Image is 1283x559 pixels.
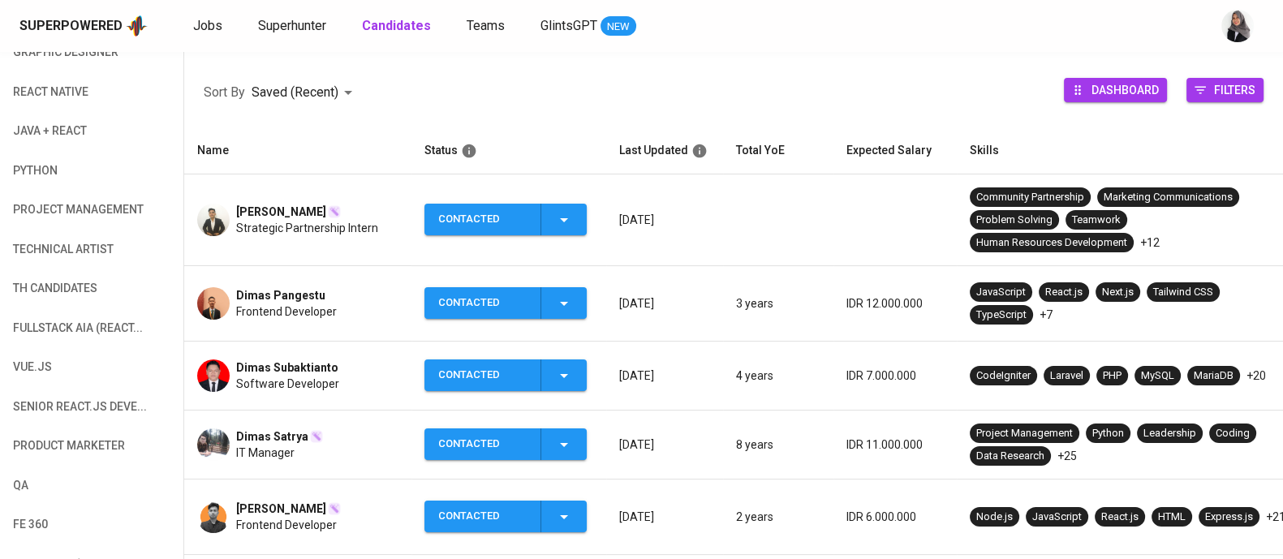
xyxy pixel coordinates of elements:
div: Leadership [1143,426,1196,441]
div: Coding [1216,426,1250,441]
span: Vue.Js [13,357,99,377]
th: Expected Salary [833,127,957,174]
button: Contacted [424,287,587,319]
span: Frontend Developer [236,303,337,320]
div: React.js [1045,285,1083,300]
button: Contacted [424,204,587,235]
div: React.js [1101,510,1139,525]
div: Express.js [1205,510,1253,525]
span: Java + React [13,121,99,141]
span: Senior React.Js deve... [13,397,99,417]
span: Strategic Partnership Intern [236,220,378,236]
img: sinta.windasari@glints.com [1221,10,1254,42]
div: Contacted [438,204,527,235]
div: Laravel [1050,368,1083,384]
span: IT Manager [236,445,295,461]
a: Superhunter [258,16,329,37]
span: FE 360 [13,514,99,535]
div: JavaScript [976,285,1026,300]
div: Contacted [438,359,527,391]
b: Candidates [362,18,431,33]
span: NEW [601,19,636,35]
div: MySQL [1141,368,1174,384]
div: Superpowered [19,17,123,36]
a: GlintsGPT NEW [540,16,636,37]
span: Teams [467,18,505,33]
span: Jobs [193,18,222,33]
span: technical artist [13,239,99,260]
div: TypeScript [976,307,1027,323]
th: Status [411,127,606,174]
th: Total YoE [723,127,833,174]
div: CodeIgniter [976,368,1031,384]
span: React Native [13,82,99,102]
button: Contacted [424,501,587,532]
div: Data Research [976,449,1044,464]
p: IDR 7.000.000 [846,368,944,384]
a: Superpoweredapp logo [19,14,148,38]
a: Jobs [193,16,226,37]
img: 2638f2be6cd9c629985f3cbe8a2f2640.jpeg [197,204,230,236]
div: Teamwork [1072,213,1121,228]
span: GlintsGPT [540,18,597,33]
span: Dimas Satrya [236,428,308,445]
p: IDR 11.000.000 [846,436,944,453]
p: 2 years [736,509,820,525]
span: Dimas Subaktianto [236,359,338,376]
span: Fullstack AIA (React... [13,318,99,338]
div: Marketing Communications [1104,190,1233,205]
button: Dashboard [1064,78,1167,102]
div: Contacted [438,287,527,319]
div: Project Management [976,426,1073,441]
div: PHP [1103,368,1122,384]
div: HTML [1158,510,1186,525]
span: Filters [1214,79,1255,101]
span: python [13,161,99,181]
img: cbc5f966cc2419702c132eabe192bc87.jpg [197,287,230,320]
span: Project Management [13,200,99,220]
p: +20 [1246,368,1266,384]
span: [PERSON_NAME] [236,501,326,517]
p: Sort By [204,83,245,102]
p: +7 [1040,307,1053,323]
p: IDR 6.000.000 [846,509,944,525]
button: Filters [1186,78,1264,102]
div: Human Resources Development [976,235,1127,251]
p: 4 years [736,368,820,384]
div: MariaDB [1194,368,1233,384]
button: Contacted [424,428,587,460]
p: +12 [1140,234,1160,251]
img: 425ae91cb4f0c5fcfb2cb863d45a456c.jpg [197,428,230,461]
span: TH candidates [13,278,99,299]
div: Python [1092,426,1124,441]
p: +25 [1057,448,1077,464]
th: Last Updated [606,127,723,174]
div: Community Partnership [976,190,1084,205]
span: Software Developer [236,376,339,392]
span: Graphic Designer [13,42,99,62]
div: Node.js [976,510,1013,525]
div: Contacted [438,428,527,460]
img: 95f5e62e37f81ee15840dd748a0959a4.png [197,501,230,533]
img: app logo [126,14,148,38]
img: magic_wand.svg [328,205,341,218]
span: Frontend Developer [236,517,337,533]
div: Problem Solving [976,213,1053,228]
p: [DATE] [619,295,710,312]
div: Tailwind CSS [1153,285,1213,300]
span: Dimas Pangestu [236,287,325,303]
p: Saved (Recent) [252,83,338,102]
a: Teams [467,16,508,37]
p: 3 years [736,295,820,312]
p: [DATE] [619,436,710,453]
span: [PERSON_NAME] [236,204,326,220]
img: 568975a39526405b4c83ecefeb28788f.jpeg [197,359,230,392]
button: Contacted [424,359,587,391]
p: [DATE] [619,368,710,384]
span: Superhunter [258,18,326,33]
img: magic_wand.svg [328,502,341,515]
span: Dashboard [1091,79,1159,101]
div: JavaScript [1032,510,1082,525]
p: IDR 12.000.000 [846,295,944,312]
p: [DATE] [619,509,710,525]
